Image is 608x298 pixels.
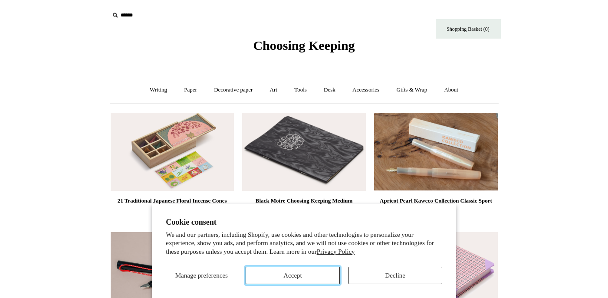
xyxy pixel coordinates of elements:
a: Paper [176,79,205,102]
a: 21 Traditional Japanese Floral Incense Cones £25.00 [111,196,234,231]
a: Apricot Pearl Kaweco Collection Classic Sport Fountain Pen Apricot Pearl Kaweco Collection Classi... [374,113,497,191]
button: Manage preferences [166,267,237,284]
a: Art [262,79,285,102]
a: Apricot Pearl Kaweco Collection Classic Sport Fountain Pen £27.00 [374,196,497,231]
a: Tools [286,79,315,102]
a: Decorative paper [206,79,260,102]
span: Choosing Keeping [253,38,355,52]
img: 21 Traditional Japanese Floral Incense Cones [111,113,234,191]
div: Black Moire Choosing Keeping Medium Notebook [244,196,363,216]
a: Black Moire Choosing Keeping Medium Notebook Black Moire Choosing Keeping Medium Notebook [242,113,365,191]
a: Black Moire Choosing Keeping Medium Notebook £10.00 [242,196,365,231]
button: Decline [348,267,442,284]
a: Privacy Policy [317,248,355,255]
a: Gifts & Wrap [388,79,435,102]
img: Black Moire Choosing Keeping Medium Notebook [242,113,365,191]
div: Apricot Pearl Kaweco Collection Classic Sport Fountain Pen [376,196,495,216]
a: 21 Traditional Japanese Floral Incense Cones 21 Traditional Japanese Floral Incense Cones [111,113,234,191]
img: Apricot Pearl Kaweco Collection Classic Sport Fountain Pen [374,113,497,191]
h2: Cookie consent [166,218,442,227]
a: About [436,79,466,102]
p: We and our partners, including Shopify, use cookies and other technologies to personalize your ex... [166,231,442,256]
a: Choosing Keeping [253,45,355,51]
a: Desk [316,79,343,102]
a: Writing [142,79,175,102]
button: Accept [246,267,339,284]
div: 21 Traditional Japanese Floral Incense Cones [113,196,232,206]
a: Shopping Basket (0) [436,19,501,39]
span: Manage preferences [175,272,228,279]
a: Accessories [345,79,387,102]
